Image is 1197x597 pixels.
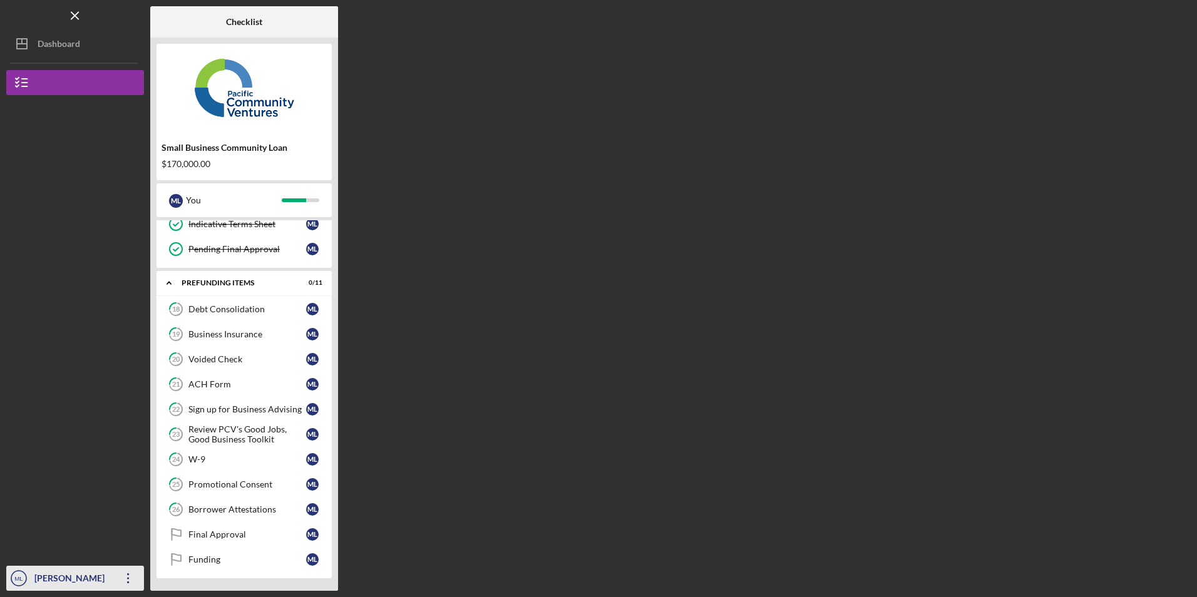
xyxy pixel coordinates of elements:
[306,378,319,390] div: M L
[306,218,319,230] div: M L
[188,244,306,254] div: Pending Final Approval
[172,355,180,364] tspan: 20
[169,194,183,208] div: M L
[163,522,326,547] a: Final ApprovalML
[172,506,180,514] tspan: 26
[188,504,306,514] div: Borrower Attestations
[306,528,319,541] div: M L
[163,422,326,447] a: 23Review PCV's Good Jobs, Good Business ToolkitML
[188,219,306,229] div: Indicative Terms Sheet
[163,212,326,237] a: Indicative Terms SheetML
[172,305,180,314] tspan: 18
[172,380,180,389] tspan: 21
[163,322,326,347] a: 19Business InsuranceML
[306,478,319,491] div: M L
[172,330,180,339] tspan: 19
[226,17,262,27] b: Checklist
[162,159,327,169] div: $170,000.00
[188,404,306,414] div: Sign up for Business Advising
[188,529,306,539] div: Final Approval
[182,279,291,287] div: Prefunding Items
[163,447,326,472] a: 24W-9ML
[38,31,80,59] div: Dashboard
[163,347,326,372] a: 20Voided CheckML
[172,481,180,489] tspan: 25
[306,503,319,516] div: M L
[306,353,319,365] div: M L
[172,406,180,414] tspan: 22
[6,31,144,56] button: Dashboard
[163,397,326,422] a: 22Sign up for Business AdvisingML
[188,329,306,339] div: Business Insurance
[188,304,306,314] div: Debt Consolidation
[163,297,326,322] a: 18Debt ConsolidationML
[188,424,306,444] div: Review PCV's Good Jobs, Good Business Toolkit
[163,497,326,522] a: 26Borrower AttestationsML
[306,243,319,255] div: M L
[300,279,322,287] div: 0 / 11
[162,143,327,153] div: Small Business Community Loan
[306,303,319,315] div: M L
[163,472,326,497] a: 25Promotional ConsentML
[186,190,282,211] div: You
[163,547,326,572] a: FundingML
[157,50,332,125] img: Product logo
[306,553,319,566] div: M L
[306,428,319,441] div: M L
[188,479,306,489] div: Promotional Consent
[172,456,180,464] tspan: 24
[163,237,326,262] a: Pending Final ApprovalML
[163,372,326,397] a: 21ACH FormML
[306,403,319,416] div: M L
[188,454,306,464] div: W-9
[6,566,144,591] button: ML[PERSON_NAME]
[188,379,306,389] div: ACH Form
[306,453,319,466] div: M L
[14,575,23,582] text: ML
[306,328,319,340] div: M L
[31,566,113,594] div: [PERSON_NAME]
[188,554,306,564] div: Funding
[188,354,306,364] div: Voided Check
[172,431,180,439] tspan: 23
